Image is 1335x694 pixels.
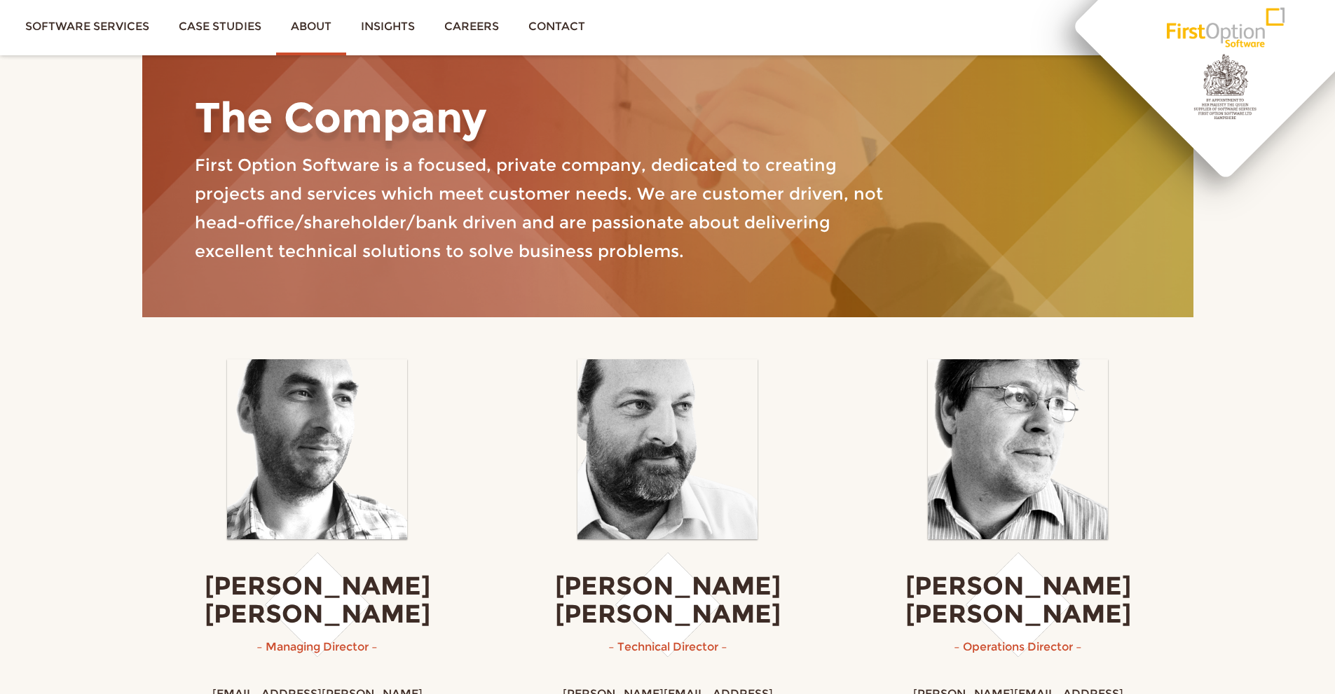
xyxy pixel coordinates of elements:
[878,572,1158,627] h3: [PERSON_NAME] [PERSON_NAME]
[195,151,906,266] p: First Option Software is a focused, private company, dedicated to creating projects and services ...
[184,95,1151,141] h1: The Company
[954,640,1082,653] span: – Operations Director –
[608,640,727,653] span: – Technical Director –
[256,640,378,653] span: – Managing Director –
[177,572,458,627] h3: [PERSON_NAME] [PERSON_NAME]
[528,572,808,627] h3: [PERSON_NAME] [PERSON_NAME]
[142,53,1193,317] div: Writing whiteboard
